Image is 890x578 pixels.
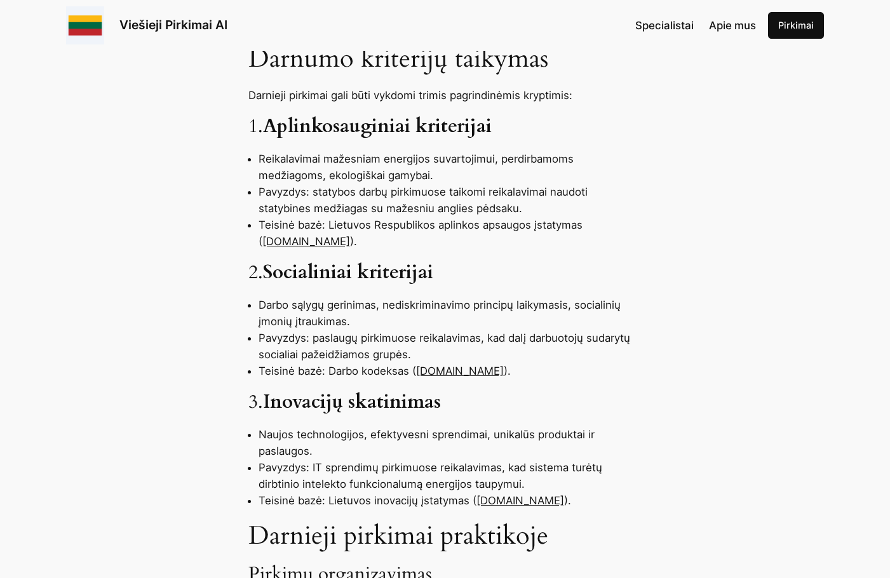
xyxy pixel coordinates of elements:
[709,19,756,32] span: Apie mus
[248,116,642,138] h3: 1.
[66,6,104,44] img: Viešieji pirkimai logo
[768,12,824,39] a: Pirkimai
[248,262,642,285] h3: 2.
[635,17,756,34] nav: Navigation
[259,492,642,509] li: Teisinė bazė: Lietuvos inovacijų įstatymas ( ).
[259,426,642,459] li: Naujos technologijos, efektyvesni sprendimai, unikalūs produktai ir paslaugos.
[259,459,642,492] li: Pavyzdys: IT sprendimų pirkimuose reikalavimas, kad sistema turėtų dirbtinio intelekto funkcional...
[248,521,642,551] h2: Darnieji pirkimai praktikoje
[709,17,756,34] a: Apie mus
[259,151,642,184] li: Reikalavimai mažesniam energijos suvartojimui, perdirbamoms medžiagoms, ekologiškai gamybai.
[263,114,492,139] strong: Aplinkosauginiai kriterijai
[119,17,227,32] a: Viešieji Pirkimai AI
[635,17,694,34] a: Specialistai
[635,19,694,32] span: Specialistai
[259,363,642,379] li: Teisinė bazė: Darbo kodeksas ( ).
[476,494,564,507] a: [DOMAIN_NAME]
[248,87,642,104] p: Darnieji pirkimai gali būti vykdomi trimis pagrindinėmis kryptimis:
[259,330,642,363] li: Pavyzdys: paslaugų pirkimuose reikalavimas, kad dalį darbuotojų sudarytų socialiai pažeidžiamos g...
[259,297,642,330] li: Darbo sąlygų gerinimas, nediskriminavimo principų laikymasis, socialinių įmonių įtraukimas.
[262,235,350,248] a: [DOMAIN_NAME]
[259,184,642,217] li: Pavyzdys: statybos darbų pirkimuose taikomi reikalavimai naudoti statybines medžiagas su mažesniu...
[259,217,642,250] li: Teisinė bazė: Lietuvos Respublikos aplinkos apsaugos įstatymas ( ).
[248,44,642,74] h2: Darnumo kriterijų taikymas
[248,391,642,414] h3: 3.
[416,365,504,377] a: [DOMAIN_NAME]
[263,260,433,285] strong: Socialiniai kriterijai
[263,389,441,415] strong: Inovacijų skatinimas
